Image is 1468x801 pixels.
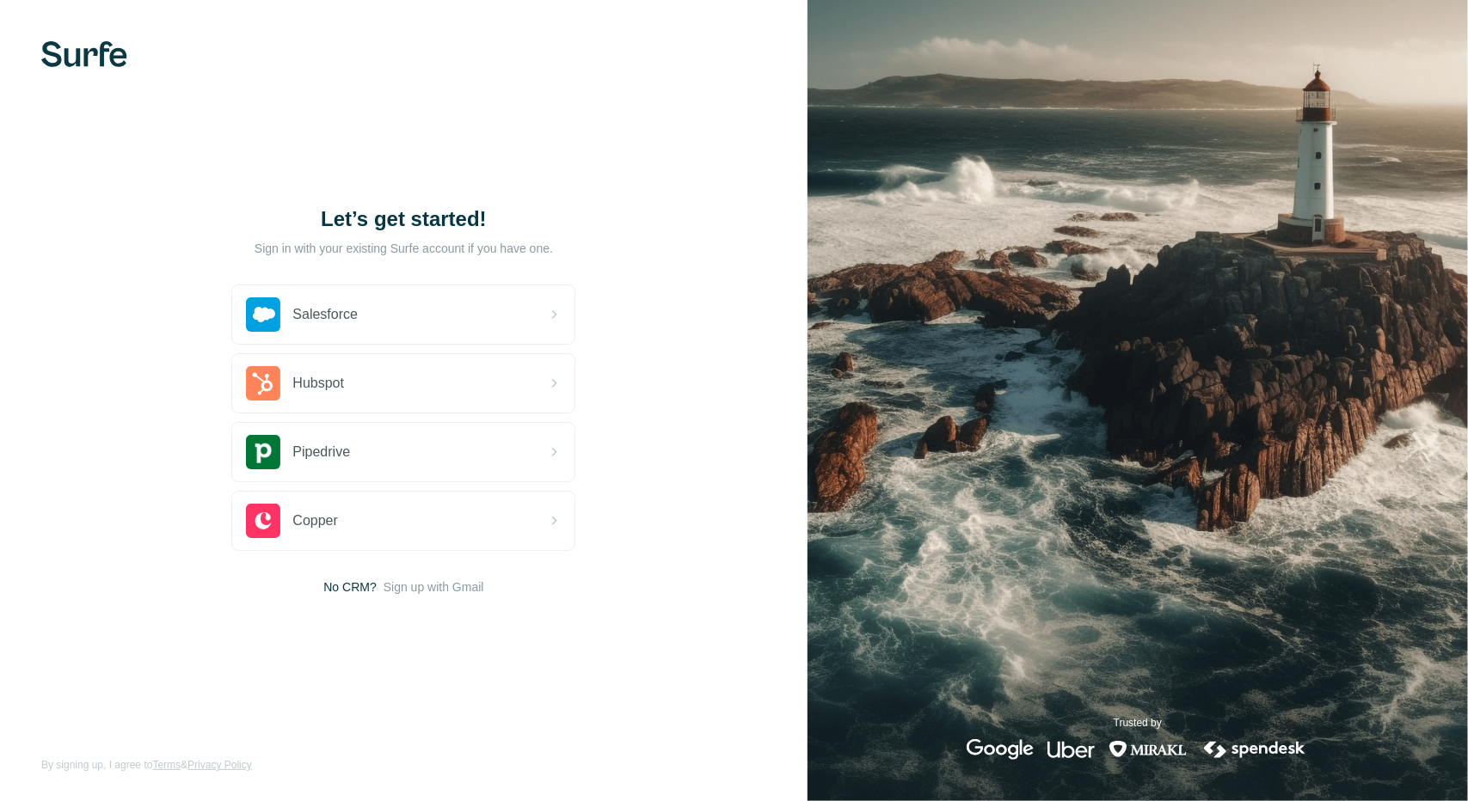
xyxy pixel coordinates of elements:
span: No CRM? [323,578,376,596]
h1: Let’s get started! [231,205,575,233]
img: spendesk's logo [1201,739,1308,760]
img: uber's logo [1047,739,1095,760]
p: Sign in with your existing Surfe account if you have one. [255,240,553,257]
img: google's logo [967,739,1034,760]
a: Privacy Policy [187,759,252,771]
img: mirakl's logo [1109,739,1188,760]
button: Sign up with Gmail [384,578,484,596]
img: pipedrive's logo [246,435,280,469]
img: Surfe's logo [41,41,127,67]
img: salesforce's logo [246,297,280,332]
span: By signing up, I agree to & [41,757,252,773]
img: copper's logo [246,504,280,538]
p: Trusted by [1114,715,1162,731]
span: Copper [292,511,337,531]
img: hubspot's logo [246,366,280,400]
a: Terms [152,759,181,771]
span: Hubspot [292,373,344,394]
span: Salesforce [292,304,358,325]
span: Pipedrive [292,442,350,462]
